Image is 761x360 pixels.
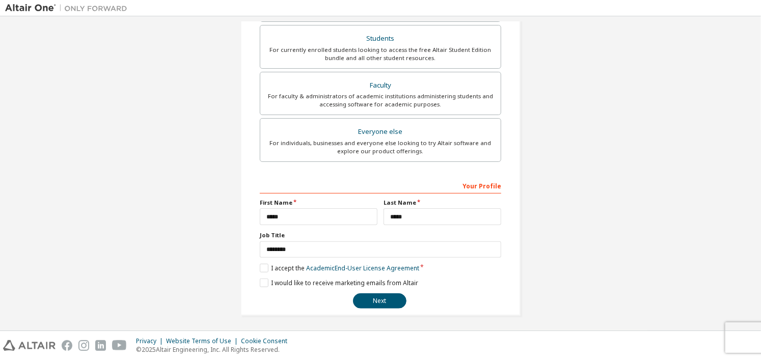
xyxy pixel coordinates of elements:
[266,78,495,93] div: Faculty
[95,340,106,351] img: linkedin.svg
[266,32,495,46] div: Students
[306,264,419,272] a: Academic End-User License Agreement
[266,139,495,155] div: For individuals, businesses and everyone else looking to try Altair software and explore our prod...
[136,337,166,345] div: Privacy
[353,293,406,309] button: Next
[166,337,241,345] div: Website Terms of Use
[260,264,419,272] label: I accept the
[266,92,495,108] div: For faculty & administrators of academic institutions administering students and accessing softwa...
[260,199,377,207] label: First Name
[266,125,495,139] div: Everyone else
[384,199,501,207] label: Last Name
[62,340,72,351] img: facebook.svg
[78,340,89,351] img: instagram.svg
[260,231,501,239] label: Job Title
[112,340,127,351] img: youtube.svg
[136,345,293,354] p: © 2025 Altair Engineering, Inc. All Rights Reserved.
[260,279,418,287] label: I would like to receive marketing emails from Altair
[241,337,293,345] div: Cookie Consent
[5,3,132,13] img: Altair One
[3,340,56,351] img: altair_logo.svg
[260,177,501,193] div: Your Profile
[266,46,495,62] div: For currently enrolled students looking to access the free Altair Student Edition bundle and all ...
